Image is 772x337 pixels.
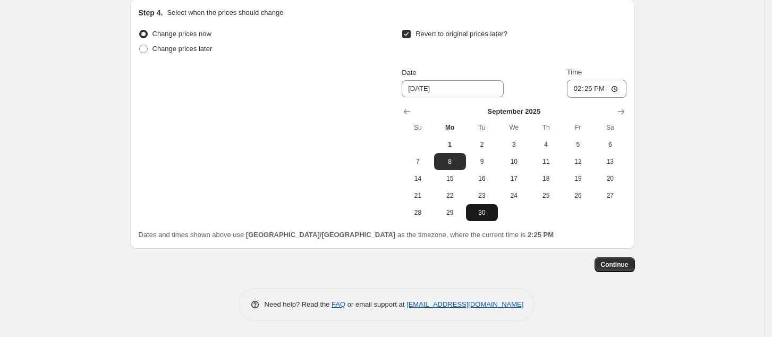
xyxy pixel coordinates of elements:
[470,123,494,132] span: Tu
[402,187,434,204] button: Sunday September 21 2025
[470,191,494,200] span: 23
[595,257,635,272] button: Continue
[594,187,626,204] button: Saturday September 27 2025
[466,119,498,136] th: Tuesday
[530,136,562,153] button: Thursday September 4 2025
[406,191,429,200] span: 21
[598,191,622,200] span: 27
[415,30,507,38] span: Revert to original prices later?
[332,300,345,308] a: FAQ
[594,170,626,187] button: Saturday September 20 2025
[530,187,562,204] button: Thursday September 25 2025
[400,104,414,119] button: Show previous month, August 2025
[562,187,594,204] button: Friday September 26 2025
[470,174,494,183] span: 16
[502,123,525,132] span: We
[406,123,429,132] span: Su
[406,208,429,217] span: 28
[562,119,594,136] th: Friday
[152,45,213,53] span: Change prices later
[139,7,163,18] h2: Step 4.
[498,170,530,187] button: Wednesday September 17 2025
[466,204,498,221] button: Tuesday September 30 2025
[594,153,626,170] button: Saturday September 13 2025
[567,68,582,76] span: Time
[438,208,462,217] span: 29
[470,208,494,217] span: 30
[434,136,466,153] button: Today Monday September 1 2025
[528,231,554,239] b: 2:25 PM
[438,191,462,200] span: 22
[566,191,590,200] span: 26
[466,136,498,153] button: Tuesday September 2 2025
[534,174,557,183] span: 18
[562,170,594,187] button: Friday September 19 2025
[594,136,626,153] button: Saturday September 6 2025
[470,157,494,166] span: 9
[566,140,590,149] span: 5
[594,119,626,136] th: Saturday
[502,191,525,200] span: 24
[152,30,211,38] span: Change prices now
[438,174,462,183] span: 15
[438,157,462,166] span: 8
[466,187,498,204] button: Tuesday September 23 2025
[534,140,557,149] span: 4
[534,191,557,200] span: 25
[598,157,622,166] span: 13
[246,231,395,239] b: [GEOGRAPHIC_DATA]/[GEOGRAPHIC_DATA]
[402,69,416,77] span: Date
[498,153,530,170] button: Wednesday September 10 2025
[139,231,554,239] span: Dates and times shown above use as the timezone, where the current time is
[566,174,590,183] span: 19
[534,157,557,166] span: 11
[406,174,429,183] span: 14
[530,153,562,170] button: Thursday September 11 2025
[434,204,466,221] button: Monday September 29 2025
[434,153,466,170] button: Monday September 8 2025
[498,136,530,153] button: Wednesday September 3 2025
[402,153,434,170] button: Sunday September 7 2025
[438,140,462,149] span: 1
[601,260,629,269] span: Continue
[566,123,590,132] span: Fr
[466,153,498,170] button: Tuesday September 9 2025
[562,136,594,153] button: Friday September 5 2025
[502,157,525,166] span: 10
[502,140,525,149] span: 3
[402,80,504,97] input: 9/1/2025
[598,174,622,183] span: 20
[502,174,525,183] span: 17
[345,300,406,308] span: or email support at
[402,204,434,221] button: Sunday September 28 2025
[614,104,629,119] button: Show next month, October 2025
[534,123,557,132] span: Th
[466,170,498,187] button: Tuesday September 16 2025
[598,123,622,132] span: Sa
[406,157,429,166] span: 7
[566,157,590,166] span: 12
[434,170,466,187] button: Monday September 15 2025
[438,123,462,132] span: Mo
[530,170,562,187] button: Thursday September 18 2025
[167,7,283,18] p: Select when the prices should change
[498,119,530,136] th: Wednesday
[567,80,626,98] input: 12:00
[470,140,494,149] span: 2
[402,170,434,187] button: Sunday September 14 2025
[598,140,622,149] span: 6
[562,153,594,170] button: Friday September 12 2025
[265,300,332,308] span: Need help? Read the
[498,187,530,204] button: Wednesday September 24 2025
[434,187,466,204] button: Monday September 22 2025
[434,119,466,136] th: Monday
[402,119,434,136] th: Sunday
[406,300,523,308] a: [EMAIL_ADDRESS][DOMAIN_NAME]
[530,119,562,136] th: Thursday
